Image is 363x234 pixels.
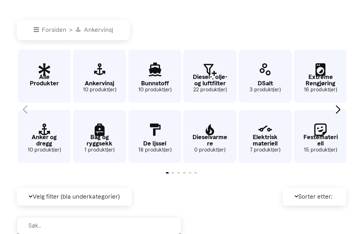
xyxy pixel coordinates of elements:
[294,74,347,86] p: Extreme Rengjøring
[294,86,347,94] small: 16 produkt(er)
[294,146,347,154] small: 15 produkt(er)
[128,141,181,147] p: De Ijssel
[72,46,125,104] div: 3 / 62
[128,146,181,154] small: 18 produkt(er)
[73,134,126,146] p: Bag og ryggsekk
[189,172,191,175] span: Go to slide 5
[18,146,71,154] small: 10 produkt(er)
[128,80,181,86] p: Bunnstoff
[17,188,132,206] p: Velg filter (bla underkategorier)
[128,86,181,94] small: 10 produkt(er)
[166,172,169,175] span: Go to slide 1
[183,74,236,86] p: Diesel-, olje- og luftfilter
[182,106,236,165] div: 8 / 62
[17,19,346,40] nav: breadcrumb
[294,134,347,146] p: Festemateriell
[239,86,292,94] small: 3 produkt(er)
[239,80,292,86] p: DSalt
[17,46,70,104] div: 1 / 62
[127,46,181,104] div: 5 / 62
[183,172,186,175] span: Go to slide 4
[293,106,346,165] div: 12 / 62
[293,46,346,104] div: 11 / 62
[72,106,125,165] div: 4 / 62
[75,26,113,33] span: Ankervinsj
[18,74,71,86] p: Alle Produkter
[73,80,126,86] p: Ankervinsj
[182,46,236,104] div: 7 / 62
[183,146,236,154] small: 0 produkt(er)
[183,86,236,94] small: 22 produkt(er)
[239,134,292,146] p: Elektrisk materiell
[239,146,292,154] small: 7 produkt(er)
[18,134,71,146] p: Anker og dregg
[183,134,236,146] p: Dieselvarmere
[172,172,174,175] span: Go to slide 2
[238,106,291,165] div: 10 / 62
[283,188,346,206] p: Sorter etter:
[127,106,181,165] div: 6 / 62
[73,86,126,94] small: 10 produkt(er)
[194,172,197,175] span: Go to slide 6
[34,26,66,33] a: Forsiden
[73,146,126,154] small: 1 produkt(er)
[238,46,291,104] div: 9 / 62
[333,102,343,118] div: Next slide
[177,172,180,175] span: Go to slide 3
[17,106,70,165] div: 2 / 62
